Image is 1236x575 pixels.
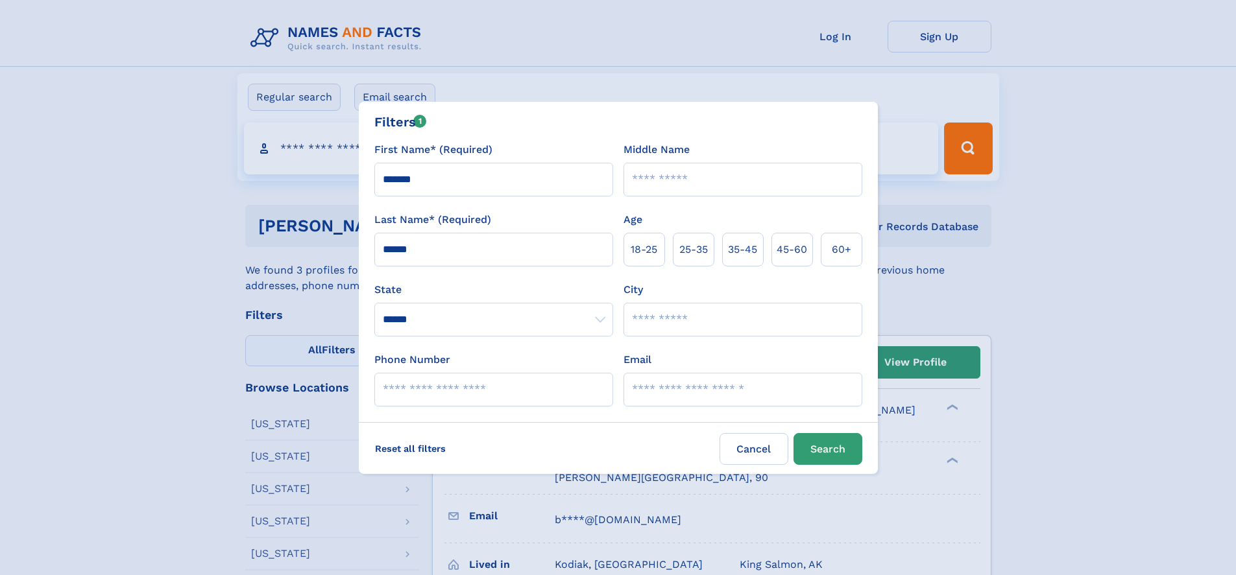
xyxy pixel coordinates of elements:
div: Filters [374,112,427,132]
span: 45‑60 [777,242,807,257]
button: Search [794,433,862,465]
span: 25‑35 [679,242,708,257]
label: State [374,282,613,298]
label: Email [624,352,651,368]
span: 35‑45 [728,242,757,257]
label: Last Name* (Required) [374,212,491,228]
label: First Name* (Required) [374,142,492,158]
span: 18‑25 [631,242,657,257]
label: Cancel [720,433,788,465]
label: City [624,282,643,298]
label: Reset all filters [367,433,454,464]
label: Age [624,212,642,228]
span: 60+ [832,242,851,257]
label: Middle Name [624,142,690,158]
label: Phone Number [374,352,450,368]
